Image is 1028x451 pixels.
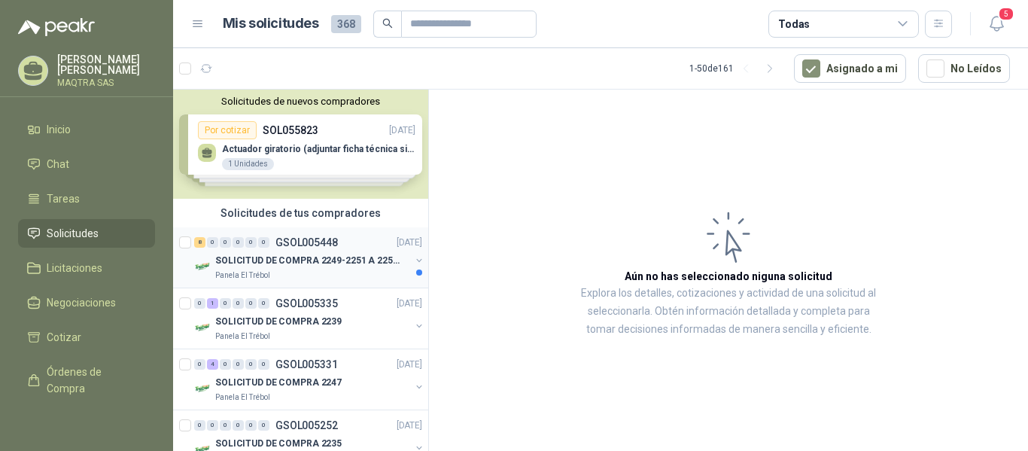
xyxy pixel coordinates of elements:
[18,288,155,317] a: Negociaciones
[194,233,425,282] a: 8 0 0 0 0 0 GSOL005448[DATE] Company LogoSOLICITUD DE COMPRA 2249-2251 A 2256-2258 Y 2262Panela E...
[275,237,338,248] p: GSOL005448
[233,420,244,431] div: 0
[18,18,95,36] img: Logo peakr
[331,15,361,33] span: 368
[233,359,244,370] div: 0
[18,358,155,403] a: Órdenes de Compra
[47,294,116,311] span: Negociaciones
[233,298,244,309] div: 0
[258,237,269,248] div: 0
[57,78,155,87] p: MAQTRA SAS
[215,270,270,282] p: Panela El Trébol
[233,237,244,248] div: 0
[194,355,425,404] a: 0 4 0 0 0 0 GSOL005331[DATE] Company LogoSOLICITUD DE COMPRA 2247Panela El Trébol
[207,420,218,431] div: 0
[275,420,338,431] p: GSOL005252
[194,298,205,309] div: 0
[207,237,218,248] div: 0
[215,315,342,329] p: SOLICITUD DE COMPRA 2239
[223,13,319,35] h1: Mis solicitudes
[258,420,269,431] div: 0
[194,294,425,343] a: 0 1 0 0 0 0 GSOL005335[DATE] Company LogoSOLICITUD DE COMPRA 2239Panela El Trébol
[215,376,342,390] p: SOLICITUD DE COMPRA 2247
[47,260,102,276] span: Licitaciones
[220,298,231,309] div: 0
[207,298,218,309] div: 1
[215,392,270,404] p: Panela El Trébol
[194,318,212,337] img: Company Logo
[18,323,155,352] a: Cotizar
[579,285,877,339] p: Explora los detalles, cotizaciones y actividad de una solicitud al seleccionarla. Obtén informaci...
[194,257,212,276] img: Company Logo
[194,237,205,248] div: 8
[245,359,257,370] div: 0
[794,54,906,83] button: Asignado a mi
[47,225,99,242] span: Solicitudes
[275,359,338,370] p: GSOL005331
[245,298,257,309] div: 0
[47,364,141,397] span: Órdenes de Compra
[18,219,155,248] a: Solicitudes
[47,121,71,138] span: Inicio
[215,331,270,343] p: Panela El Trébol
[207,359,218,370] div: 4
[220,420,231,431] div: 0
[258,298,269,309] div: 0
[179,96,422,107] button: Solicitudes de nuevos compradores
[258,359,269,370] div: 0
[173,90,428,199] div: Solicitudes de nuevos compradoresPor cotizarSOL055823[DATE] Actuador giratorio (adjuntar ficha té...
[18,150,155,178] a: Chat
[18,184,155,213] a: Tareas
[220,359,231,370] div: 0
[220,237,231,248] div: 0
[18,115,155,144] a: Inicio
[382,18,393,29] span: search
[689,56,782,81] div: 1 - 50 de 161
[47,190,80,207] span: Tareas
[47,329,81,346] span: Cotizar
[18,254,155,282] a: Licitaciones
[215,437,342,451] p: SOLICITUD DE COMPRA 2235
[918,54,1010,83] button: No Leídos
[275,298,338,309] p: GSOL005335
[194,359,205,370] div: 0
[47,156,69,172] span: Chat
[18,409,155,437] a: Remisiones
[397,236,422,250] p: [DATE]
[173,199,428,227] div: Solicitudes de tus compradores
[397,297,422,311] p: [DATE]
[245,420,257,431] div: 0
[57,54,155,75] p: [PERSON_NAME] [PERSON_NAME]
[245,237,257,248] div: 0
[983,11,1010,38] button: 5
[998,7,1014,21] span: 5
[397,358,422,372] p: [DATE]
[625,268,832,285] h3: Aún no has seleccionado niguna solicitud
[397,419,422,433] p: [DATE]
[194,420,205,431] div: 0
[215,254,403,268] p: SOLICITUD DE COMPRA 2249-2251 A 2256-2258 Y 2262
[778,16,810,32] div: Todas
[194,379,212,398] img: Company Logo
